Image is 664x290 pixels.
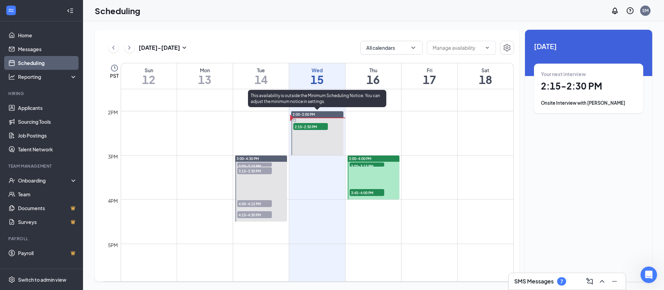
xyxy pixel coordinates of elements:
h1: 12 [121,74,177,85]
h1: Scheduling [95,5,140,17]
div: SM [642,8,648,13]
div: This availability is outside the Minimum Scheduling Notice. You can adjust the minimum notice in ... [248,90,386,107]
div: Tue [233,67,289,74]
a: Home [18,28,77,42]
svg: Notifications [611,7,619,15]
div: Payroll [8,236,76,242]
div: Fri [402,67,457,74]
h1: 18 [458,74,513,85]
div: Reporting [18,73,77,80]
div: Onsite Interview with [PERSON_NAME] [541,100,636,106]
h3: [DATE] - [DATE] [139,44,180,52]
svg: Analysis [8,73,15,80]
span: [DATE] [534,41,643,52]
span: 3:15-3:30 PM [237,167,272,174]
svg: ChevronDown [410,44,417,51]
div: Team Management [8,163,76,169]
div: Switch to admin view [18,276,66,283]
h1: 17 [402,74,457,85]
svg: QuestionInfo [626,7,634,15]
h1: 15 [289,74,345,85]
svg: ChevronLeft [110,44,117,52]
svg: Settings [503,44,511,52]
div: 7 [560,279,563,284]
a: October 14, 2025 [233,63,289,89]
button: Minimize [609,276,620,287]
svg: SmallChevronDown [180,44,188,52]
h1: 13 [177,74,233,85]
div: 5pm [107,241,119,249]
div: Onboarding [18,177,71,184]
a: October 16, 2025 [345,63,401,89]
a: Applicants [18,101,77,115]
span: 3:00-4:30 PM [237,156,259,161]
span: 3:00-3:15 PM [350,162,384,169]
h1: 14 [233,74,289,85]
span: 3:00-3:15 PM [237,162,272,169]
div: 4pm [107,197,119,205]
a: October 17, 2025 [402,63,457,89]
div: 3pm [107,153,119,160]
a: PayrollCrown [18,246,77,260]
h3: SMS Messages [514,278,554,285]
svg: UserCheck [8,177,15,184]
a: October 15, 2025 [289,63,345,89]
a: DocumentsCrown [18,201,77,215]
a: Scheduling [18,56,77,70]
h1: 16 [345,74,401,85]
div: Your next interview [541,71,636,77]
span: 2:00-3:00 PM [293,112,315,117]
div: Sat [458,67,513,74]
h1: 2:15 - 2:30 PM [541,80,636,92]
a: Messages [18,42,77,56]
button: ComposeMessage [584,276,595,287]
button: ChevronLeft [108,43,119,53]
input: Manage availability [433,44,482,52]
div: Wed [289,67,345,74]
div: Thu [345,67,401,74]
svg: Collapse [67,7,74,14]
span: PST [110,72,119,79]
svg: Clock [110,64,119,72]
iframe: Intercom live chat [640,266,657,283]
a: Sourcing Tools [18,115,77,129]
svg: Settings [8,276,15,283]
a: October 18, 2025 [458,63,513,89]
svg: ChevronUp [598,277,606,286]
button: All calendarsChevronDown [360,41,423,55]
svg: Sync [293,119,296,122]
svg: ChevronRight [126,44,133,52]
a: Job Postings [18,129,77,142]
div: Hiring [8,91,76,96]
span: 2:15-2:30 PM [293,123,328,130]
svg: Minimize [610,277,619,286]
div: Mon [177,67,233,74]
button: ChevronRight [124,43,135,53]
a: October 13, 2025 [177,63,233,89]
div: Sun [121,67,177,74]
button: Settings [500,41,514,55]
div: 2pm [107,109,119,116]
svg: ComposeMessage [585,277,594,286]
button: ChevronUp [597,276,608,287]
a: SurveysCrown [18,215,77,229]
span: 4:15-4:30 PM [237,211,272,218]
a: Talent Network [18,142,77,156]
svg: WorkstreamLogo [8,7,15,14]
span: 3:45-4:00 PM [350,189,384,196]
svg: ChevronDown [485,45,490,50]
span: 4:00-4:15 PM [237,200,272,207]
a: October 12, 2025 [121,63,177,89]
a: Team [18,187,77,201]
span: 3:00-4:00 PM [349,156,371,161]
